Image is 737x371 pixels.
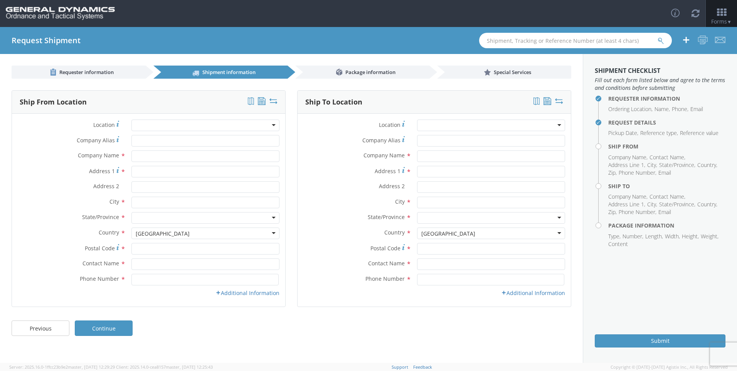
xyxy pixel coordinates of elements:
li: Company Name [608,193,648,201]
img: gd-ots-0c3321f2eb4c994f95cb.png [6,7,115,20]
h4: Ship From [608,143,725,149]
a: Shipment information [153,66,288,79]
li: Content [608,240,628,248]
h4: Requester Information [608,96,725,101]
li: State/Province [659,161,695,169]
span: Client: 2025.14.0-cea8157 [116,364,213,370]
li: Reference type [640,129,678,137]
span: Server: 2025.16.0-1ffcc23b9e2 [9,364,115,370]
a: Previous [12,320,69,336]
a: Requester information [12,66,146,79]
li: Country [697,201,717,208]
li: Name [655,105,670,113]
li: Length [645,233,663,240]
li: Contact Name [650,193,685,201]
div: [GEOGRAPHIC_DATA] [136,230,190,238]
span: City [395,198,405,205]
span: Postal Code [370,245,400,252]
span: Package information [345,69,395,76]
li: City [647,201,657,208]
span: State/Province [368,213,405,221]
li: Height [682,233,699,240]
h4: Request Details [608,120,725,125]
h4: Ship To [608,183,725,189]
li: Company Name [608,153,648,161]
span: Address 2 [93,182,119,190]
li: Contact Name [650,153,685,161]
span: ▼ [727,19,732,25]
span: master, [DATE] 12:25:43 [166,364,213,370]
input: Shipment, Tracking or Reference Number (at least 4 chars) [479,33,672,48]
li: Width [665,233,680,240]
span: Fill out each form listed below and agree to the terms and conditions before submitting [595,76,725,92]
li: Type [608,233,621,240]
span: Country [99,229,119,236]
span: Special Services [494,69,531,76]
li: Email [658,169,671,177]
span: Address 1 [375,167,400,175]
li: State/Province [659,201,695,208]
span: Address 2 [379,182,405,190]
span: Postal Code [85,245,115,252]
span: Location [93,121,115,128]
li: Weight [701,233,718,240]
h3: Shipment Checklist [595,67,725,74]
li: Pickup Date [608,129,638,137]
span: Copyright © [DATE]-[DATE] Agistix Inc., All Rights Reserved [611,364,728,370]
h3: Ship From Location [20,98,87,106]
span: master, [DATE] 12:29:29 [68,364,115,370]
a: Package information [295,66,429,79]
li: Address Line 1 [608,201,645,208]
h4: Request Shipment [12,36,81,45]
li: Phone [672,105,688,113]
span: Address 1 [89,167,115,175]
li: Zip [608,208,617,216]
li: City [647,161,657,169]
div: [GEOGRAPHIC_DATA] [421,230,475,238]
span: Shipment information [202,69,256,76]
li: Zip [608,169,617,177]
span: Contact Name [368,260,405,267]
a: Continue [75,320,133,336]
li: Country [697,161,717,169]
li: Email [690,105,703,113]
span: Country [384,229,405,236]
span: Company Alias [362,137,400,144]
span: Contact Name [82,260,119,267]
span: State/Province [82,213,119,221]
span: Phone Number [365,275,405,282]
span: Location [379,121,400,128]
span: Company Alias [77,137,115,144]
h3: Ship To Location [305,98,362,106]
button: Submit [595,334,725,347]
li: Number [623,233,643,240]
span: Forms [711,18,732,25]
li: Ordering Location [608,105,653,113]
a: Additional Information [501,289,565,297]
a: Special Services [437,66,571,79]
h4: Package Information [608,223,725,228]
span: Requester information [59,69,114,76]
a: Additional Information [215,289,279,297]
span: Company Name [363,152,405,159]
span: City [109,198,119,205]
li: Reference value [680,129,718,137]
a: Support [392,364,408,370]
li: Phone Number [619,208,656,216]
a: Feedback [413,364,432,370]
li: Phone Number [619,169,656,177]
span: Phone Number [80,275,119,282]
li: Address Line 1 [608,161,645,169]
li: Email [658,208,671,216]
span: Company Name [78,152,119,159]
